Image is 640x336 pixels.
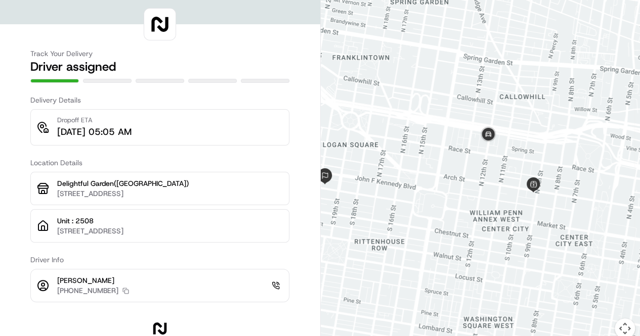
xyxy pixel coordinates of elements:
p: [STREET_ADDRESS] [57,226,283,236]
p: [PHONE_NUMBER] [57,285,118,296]
h3: Location Details [30,158,289,168]
h2: Driver assigned [30,59,289,75]
p: Dropoff ETA [57,116,132,125]
h3: Delivery Details [30,95,289,105]
h3: Driver Info [30,255,289,265]
p: [STREET_ADDRESS] [57,188,283,199]
p: [DATE] 05:05 AM [57,125,132,139]
p: Unit : 2508 [57,216,283,226]
h3: Track Your Delivery [30,49,289,59]
p: Delightful Garden([GEOGRAPHIC_DATA]) [57,178,283,188]
p: [PERSON_NAME] [57,275,129,285]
